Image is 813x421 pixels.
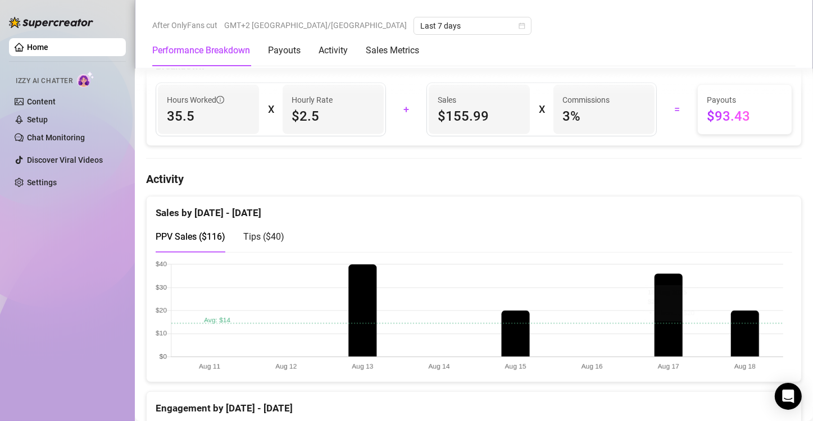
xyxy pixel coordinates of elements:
[9,17,93,28] img: logo-BBDzfeDw.svg
[167,107,250,125] span: 35.5
[319,44,348,57] div: Activity
[27,133,85,142] a: Chat Monitoring
[438,107,521,125] span: $155.99
[27,115,48,124] a: Setup
[243,231,284,242] span: Tips ( $40 )
[268,100,274,118] div: X
[420,17,525,34] span: Last 7 days
[156,231,225,242] span: PPV Sales ( $116 )
[27,43,48,52] a: Home
[167,94,224,106] span: Hours Worked
[268,44,301,57] div: Payouts
[366,44,419,57] div: Sales Metrics
[216,96,224,104] span: info-circle
[664,100,691,118] div: =
[292,94,333,106] article: Hourly Rate
[27,178,57,187] a: Settings
[707,107,783,125] span: $93.43
[438,94,521,106] span: Sales
[562,107,646,125] span: 3 %
[519,22,525,29] span: calendar
[152,17,217,34] span: After OnlyFans cut
[27,155,103,164] a: Discover Viral Videos
[393,100,420,118] div: +
[152,44,250,57] div: Performance Breakdown
[224,17,407,34] span: GMT+2 [GEOGRAPHIC_DATA]/[GEOGRAPHIC_DATA]
[292,107,375,125] span: $2.5
[77,71,94,88] img: AI Chatter
[562,94,610,106] article: Commissions
[707,94,783,106] span: Payouts
[156,196,792,221] div: Sales by [DATE] - [DATE]
[775,383,802,410] div: Open Intercom Messenger
[539,100,544,118] div: X
[156,392,792,416] div: Engagement by [DATE] - [DATE]
[16,76,72,86] span: Izzy AI Chatter
[27,97,56,106] a: Content
[146,171,802,187] h4: Activity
